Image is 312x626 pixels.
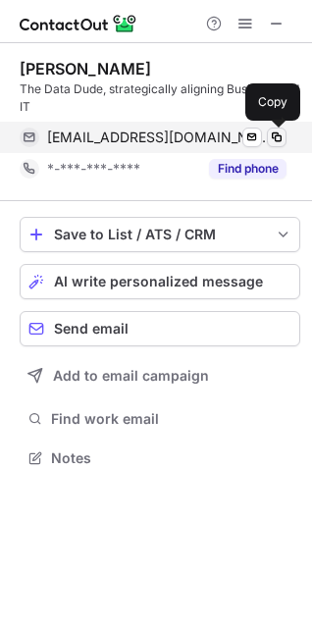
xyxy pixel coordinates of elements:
button: Notes [20,444,300,472]
button: Find work email [20,405,300,433]
button: Send email [20,311,300,346]
span: Add to email campaign [53,368,209,384]
div: The Data Dude, strategically aligning Business and IT [20,80,300,116]
button: save-profile-one-click [20,217,300,252]
button: Reveal Button [209,159,286,179]
span: Find work email [51,410,292,428]
button: AI write personalized message [20,264,300,299]
img: ContactOut v5.3.10 [20,12,137,35]
span: AI write personalized message [54,274,263,289]
span: Send email [54,321,129,337]
span: Notes [51,449,292,467]
span: [EMAIL_ADDRESS][DOMAIN_NAME] [47,129,272,146]
div: Save to List / ATS / CRM [54,227,266,242]
button: Add to email campaign [20,358,300,393]
div: [PERSON_NAME] [20,59,151,78]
